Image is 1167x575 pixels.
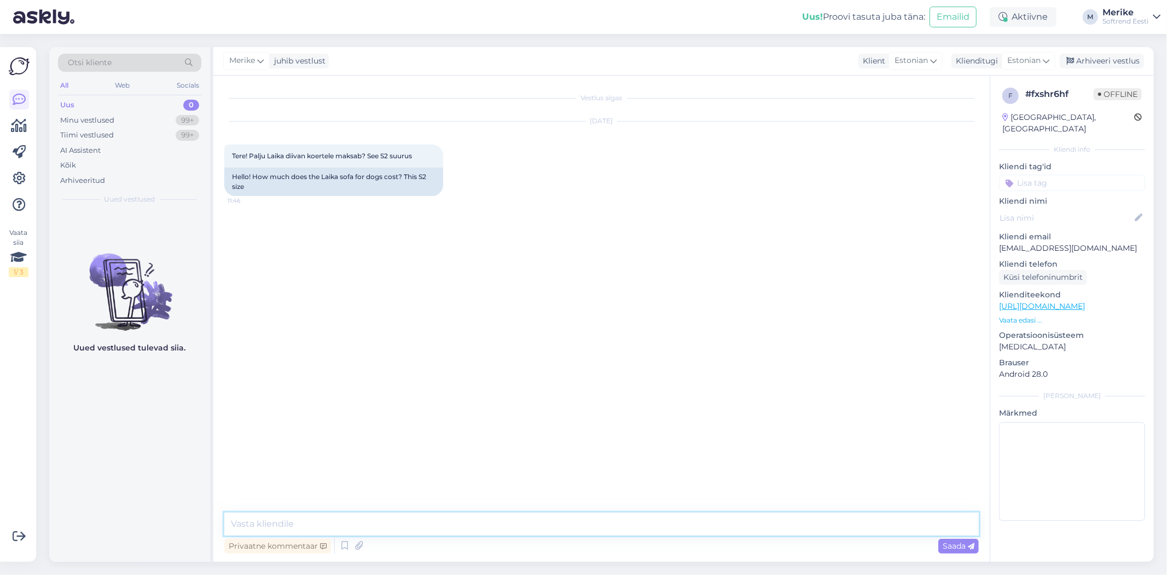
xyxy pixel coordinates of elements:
[176,115,199,126] div: 99+
[9,228,28,277] div: Vaata siia
[1083,9,1098,25] div: M
[999,196,1145,207] p: Kliendi nimi
[60,175,105,186] div: Arhiveeritud
[999,161,1145,173] p: Kliendi tag'id
[999,301,1085,311] a: [URL][DOMAIN_NAME]
[1060,54,1144,68] div: Arhiveeri vestlus
[224,168,443,196] div: Hello! How much does the Laika sofa for dogs cost? This S2 size
[60,115,114,126] div: Minu vestlused
[999,258,1145,270] p: Kliendi telefon
[999,407,1145,419] p: Märkmed
[60,160,76,171] div: Kõik
[228,197,269,205] span: 11:46
[802,10,925,24] div: Proovi tasuta juba täna:
[999,369,1145,380] p: Android 28.0
[183,100,199,111] div: 0
[999,175,1145,191] input: Lisa tag
[999,391,1145,401] div: [PERSON_NAME]
[858,55,885,67] div: Klient
[60,145,101,156] div: AI Assistent
[999,357,1145,369] p: Brauser
[176,130,199,141] div: 99+
[9,56,30,77] img: Askly Logo
[943,541,974,551] span: Saada
[1102,17,1148,26] div: Softrend Eesti
[232,152,412,160] span: Tere! Palju Laika diivan koertele maksab? See S2 suurus
[1025,88,1094,101] div: # fxshr6hf
[999,289,1145,301] p: Klienditeekond
[895,55,928,67] span: Estonian
[990,7,1056,27] div: Aktiivne
[224,93,979,103] div: Vestlus algas
[999,145,1145,154] div: Kliendi info
[224,116,979,126] div: [DATE]
[999,330,1145,341] p: Operatsioonisüsteem
[175,78,201,93] div: Socials
[951,55,998,67] div: Klienditugi
[1002,112,1134,135] div: [GEOGRAPHIC_DATA], [GEOGRAPHIC_DATA]
[229,55,255,67] span: Merike
[1094,88,1142,100] span: Offline
[49,234,210,332] img: No chats
[1102,8,1160,26] a: MerikeSoftrend Eesti
[1007,55,1041,67] span: Estonian
[60,130,114,141] div: Tiimi vestlused
[1008,91,1013,100] span: f
[1102,8,1148,17] div: Merike
[1000,212,1133,224] input: Lisa nimi
[930,7,977,27] button: Emailid
[802,12,823,22] b: Uus!
[999,243,1145,254] p: [EMAIL_ADDRESS][DOMAIN_NAME]
[999,315,1145,325] p: Vaata edasi ...
[224,539,331,554] div: Privaatne kommentaar
[104,194,155,204] span: Uued vestlused
[68,57,112,68] span: Otsi kliente
[58,78,71,93] div: All
[9,267,28,277] div: 1 / 3
[74,342,186,354] p: Uued vestlused tulevad siia.
[999,341,1145,353] p: [MEDICAL_DATA]
[999,270,1087,285] div: Küsi telefoninumbrit
[60,100,74,111] div: Uus
[113,78,132,93] div: Web
[999,231,1145,243] p: Kliendi email
[270,55,326,67] div: juhib vestlust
